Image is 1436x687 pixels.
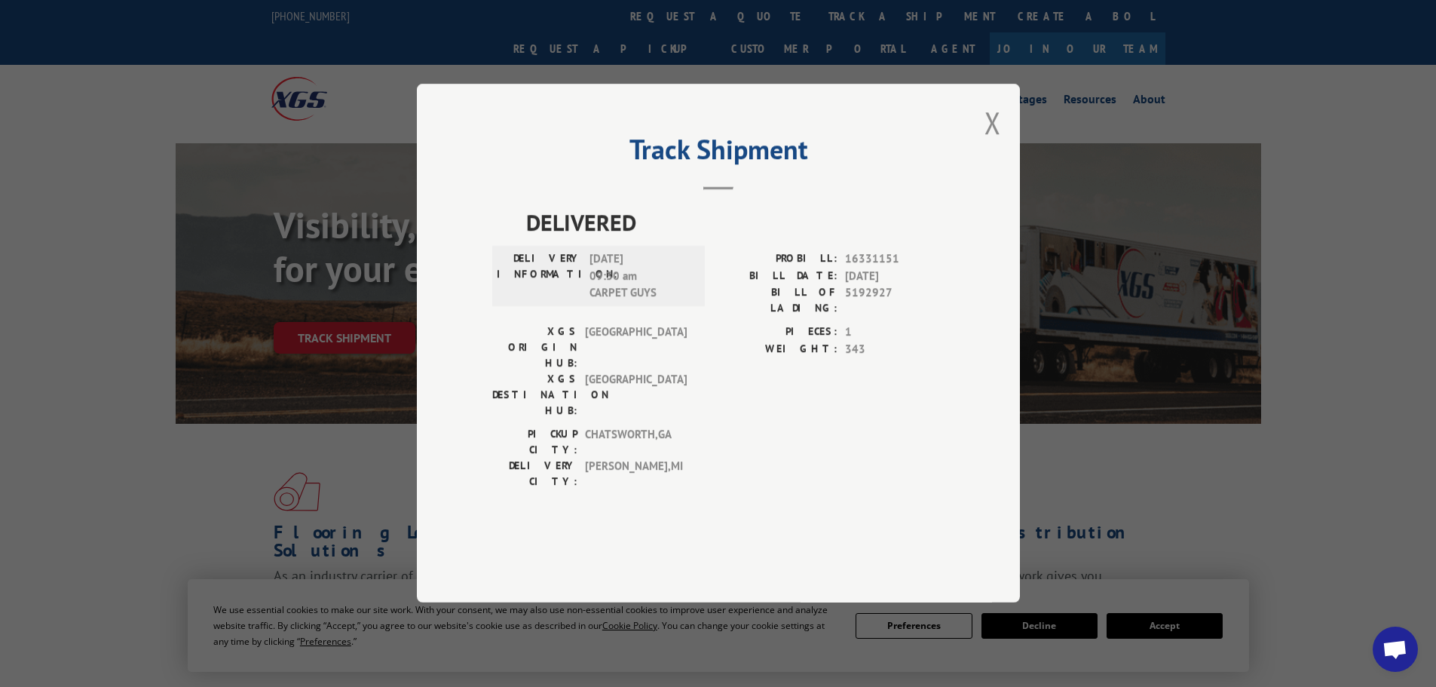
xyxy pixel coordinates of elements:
[718,251,837,268] label: PROBILL:
[718,268,837,285] label: BILL DATE:
[589,251,691,302] span: [DATE] 09:30 am CARPET GUYS
[845,251,945,268] span: 16331151
[585,324,687,372] span: [GEOGRAPHIC_DATA]
[492,324,577,372] label: XGS ORIGIN HUB:
[718,324,837,342] label: PIECES:
[526,206,945,240] span: DELIVERED
[845,268,945,285] span: [DATE]
[1373,627,1418,672] div: Open chat
[492,427,577,459] label: PICKUP CITY:
[845,341,945,358] span: 343
[718,285,837,317] label: BILL OF LADING:
[492,139,945,167] h2: Track Shipment
[492,372,577,419] label: XGS DESTINATION HUB:
[497,251,582,302] label: DELIVERY INFORMATION:
[845,324,945,342] span: 1
[585,372,687,419] span: [GEOGRAPHIC_DATA]
[984,103,1001,143] button: Close modal
[585,427,687,459] span: CHATSWORTH , GA
[845,285,945,317] span: 5192927
[718,341,837,358] label: WEIGHT:
[585,459,687,490] span: [PERSON_NAME] , MI
[492,459,577,490] label: DELIVERY CITY:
